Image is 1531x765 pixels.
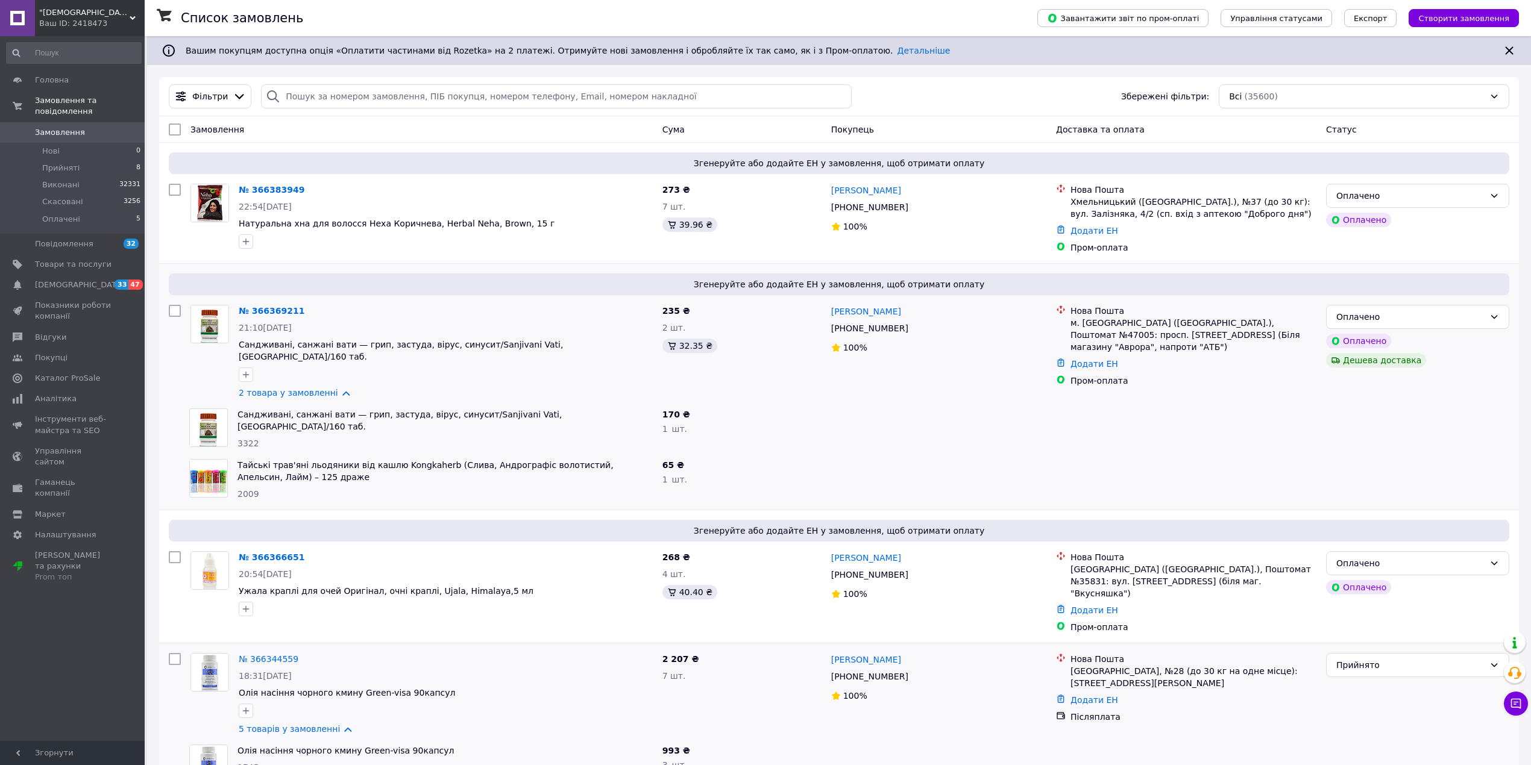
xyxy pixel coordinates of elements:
[190,305,229,343] a: Фото товару
[174,157,1504,169] span: Згенеруйте або додайте ЕН у замовлення, щоб отримати оплату
[1070,551,1316,563] div: Нова Пошта
[39,7,130,18] span: "Ayurveda" Інтернет магазин аюрведичних товарів з Індії
[124,239,139,249] span: 32
[239,185,304,195] a: № 366383949
[1221,9,1332,27] button: Управління статусами
[898,46,951,55] a: Детальніше
[35,239,93,249] span: Повідомлення
[1409,9,1519,27] button: Створити замовлення
[831,552,901,564] a: [PERSON_NAME]
[237,489,259,499] span: 2009
[831,570,908,579] span: [PHONE_NUMBER]
[1070,242,1316,254] div: Пром-оплата
[831,125,874,134] span: Покупець
[35,572,112,582] div: Prom топ
[237,439,259,448] span: 3322
[181,11,303,25] h1: Список замовлень
[831,305,901,317] a: [PERSON_NAME]
[42,196,83,207] span: Скасовані
[662,323,686,333] span: 2 шт.
[239,688,456,698] a: Олія насіння чорного кмину Green-visa 90капсул
[662,671,686,681] span: 7 шт.
[662,185,690,195] span: 273 ₴
[1504,692,1528,716] button: Чат з покупцем
[35,373,100,384] span: Каталог ProSale
[128,279,142,290] span: 47
[239,569,292,579] span: 20:54[DATE]
[192,90,228,102] span: Фільтри
[1229,90,1242,102] span: Всі
[42,214,80,225] span: Оплачені
[1326,334,1391,348] div: Оплачено
[1070,605,1118,615] a: Додати ЕН
[1326,125,1357,134] span: Статус
[239,671,292,681] span: 18:31[DATE]
[239,586,533,596] a: Ужала краплі для очей Оригінал, очні краплі, Ujala, Himalaya,5 мл
[662,585,717,599] div: 40.40 ₴
[190,125,244,134] span: Замовлення
[1418,14,1509,23] span: Створити замовлення
[662,654,699,664] span: 2 207 ₴
[119,180,140,190] span: 32331
[831,323,908,333] span: [PHONE_NUMBER]
[35,95,145,117] span: Замовлення та повідомлення
[1070,196,1316,220] div: Хмельницький ([GEOGRAPHIC_DATA].), №37 (до 30 кг): вул. Залізняка, 4/2 (сп. вхід з аптекою "Добро...
[239,323,292,333] span: 21:10[DATE]
[35,300,112,322] span: Показники роботи компанії
[39,18,145,29] div: Ваш ID: 2418473
[35,75,69,86] span: Головна
[1070,226,1118,236] a: Додати ЕН
[239,552,304,562] a: № 366366651
[239,219,555,228] a: Натуральна хна для волосся Неха Коричнева, Herbal Neha, Brown, 15 г
[1326,580,1391,595] div: Оплачено
[1244,92,1277,101] span: (35600)
[843,589,867,599] span: 100%
[662,552,690,562] span: 268 ₴
[237,746,454,755] a: Олія насіння чорного кмину Green-visa 90капсул
[191,184,228,222] img: Фото товару
[239,202,292,211] span: 22:54[DATE]
[35,127,85,138] span: Замовлення
[1230,14,1322,23] span: Управління статусами
[1397,13,1519,22] a: Створити замовлення
[1326,213,1391,227] div: Оплачено
[136,214,140,225] span: 5
[35,509,66,520] span: Маркет
[35,259,112,270] span: Товари та послуги
[1056,125,1145,134] span: Доставка та оплата
[843,691,867,701] span: 100%
[662,339,717,353] div: 32.35 ₴
[1070,653,1316,665] div: Нова Пошта
[191,552,228,589] img: Фото товару
[35,352,68,363] span: Покупці
[662,424,687,434] span: 1 шт.
[1070,711,1316,723] div: Післяплата
[190,653,229,692] a: Фото товару
[261,84,852,108] input: Пошук за номером замовлення, ПІБ покупця, номером телефону, Email, номером накладної
[190,460,227,497] img: Фото товару
[6,42,142,64] input: Пошук
[35,393,77,404] span: Аналітика
[1121,90,1209,102] span: Збережені фільтри:
[174,278,1504,290] span: Згенеруйте або додайте ЕН у замовлення, щоб отримати оплату
[239,388,338,398] a: 2 товара у замовленні
[1336,557,1485,570] div: Оплачено
[662,306,690,316] span: 235 ₴
[136,146,140,157] span: 0
[42,180,80,190] span: Виконані
[1336,310,1485,323] div: Оплачено
[831,672,908,681] span: [PHONE_NUMBER]
[662,217,717,232] div: 39.96 ₴
[186,46,950,55] span: Вашим покупцям доступна опція «Оплатити частинами від Rozetka» на 2 платежі. Отримуйте нові замов...
[237,410,562,431] a: Сандживані, санжані вати — грип, застуда, вірус, синусит/Sanjivani Vati, [GEOGRAPHIC_DATA]/160 таб.
[239,306,304,316] a: № 366369211
[35,550,112,583] span: [PERSON_NAME] та рахунки
[1070,695,1118,705] a: Додати ЕН
[662,569,686,579] span: 4 шт.
[662,460,684,470] span: 65 ₴
[831,184,901,196] a: [PERSON_NAME]
[239,724,340,734] a: 5 товарів у замовленні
